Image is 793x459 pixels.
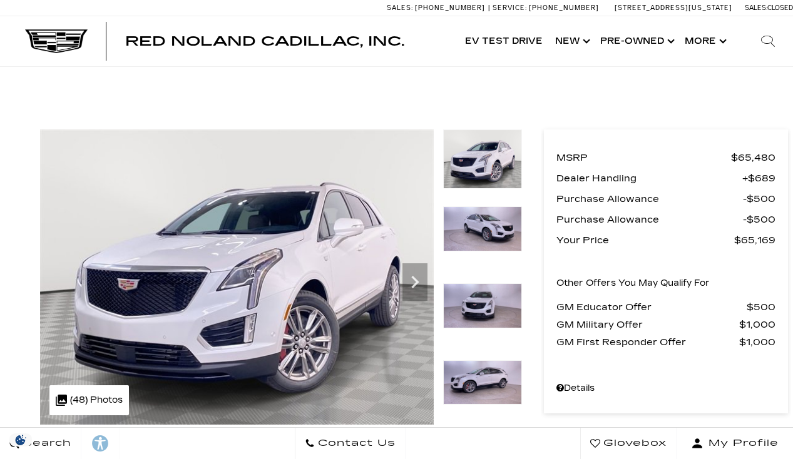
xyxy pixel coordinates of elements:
span: GM Educator Offer [556,298,747,316]
p: Other Offers You May Qualify For [556,275,710,292]
a: Service: [PHONE_NUMBER] [488,4,602,11]
a: Details [556,380,775,397]
a: [STREET_ADDRESS][US_STATE] [615,4,732,12]
a: Contact Us [295,428,406,459]
a: GM Military Offer $1,000 [556,316,775,333]
span: Red Noland Cadillac, Inc. [125,34,404,49]
span: Your Price [556,231,734,249]
button: More [678,16,730,66]
span: $500 [743,211,775,228]
a: Dealer Handling $689 [556,169,775,187]
a: New [549,16,594,66]
a: EV Test Drive [459,16,549,66]
span: Purchase Allowance [556,190,743,208]
span: $500 [743,190,775,208]
span: Dealer Handling [556,169,742,187]
span: My Profile [703,435,779,452]
a: Sales: [PHONE_NUMBER] [387,4,488,11]
img: New 2025 Crystal White Tricoat Cadillac Sport image 1 [40,129,434,425]
a: Your Price $65,169 [556,231,775,249]
span: $689 [742,169,775,187]
a: Glovebox [580,428,677,459]
span: Sales: [387,4,413,12]
div: Next [402,263,427,301]
section: Click to Open Cookie Consent Modal [6,433,35,446]
a: GM First Responder Offer $1,000 [556,333,775,351]
img: Cadillac Dark Logo with Cadillac White Text [25,29,88,53]
span: $500 [747,298,775,316]
img: New 2025 Crystal White Tricoat Cadillac Sport image 1 [443,129,522,189]
span: [PHONE_NUMBER] [415,4,485,12]
span: Closed [767,4,793,12]
button: Open user profile menu [677,428,793,459]
span: GM Military Offer [556,316,739,333]
span: Glovebox [600,435,667,452]
img: New 2025 Crystal White Tricoat Cadillac Sport image 3 [443,283,522,328]
span: MSRP [556,149,731,166]
a: GM Educator Offer $500 [556,298,775,316]
span: Purchase Allowance [556,211,743,228]
div: (48) Photos [49,385,129,415]
span: $65,169 [734,231,775,249]
span: Search [19,435,71,452]
img: Opt-Out Icon [6,433,35,446]
a: MSRP $65,480 [556,149,775,166]
img: New 2025 Crystal White Tricoat Cadillac Sport image 2 [443,206,522,251]
a: Red Noland Cadillac, Inc. [125,35,404,48]
span: $65,480 [731,149,775,166]
span: Contact Us [315,435,396,452]
a: Purchase Allowance $500 [556,211,775,228]
span: [PHONE_NUMBER] [529,4,599,12]
span: $1,000 [739,333,775,351]
a: Pre-Owned [594,16,678,66]
span: Sales: [745,4,767,12]
span: Service: [493,4,527,12]
span: GM First Responder Offer [556,333,739,351]
a: Purchase Allowance $500 [556,190,775,208]
span: $1,000 [739,316,775,333]
img: New 2025 Crystal White Tricoat Cadillac Sport image 4 [443,360,522,405]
